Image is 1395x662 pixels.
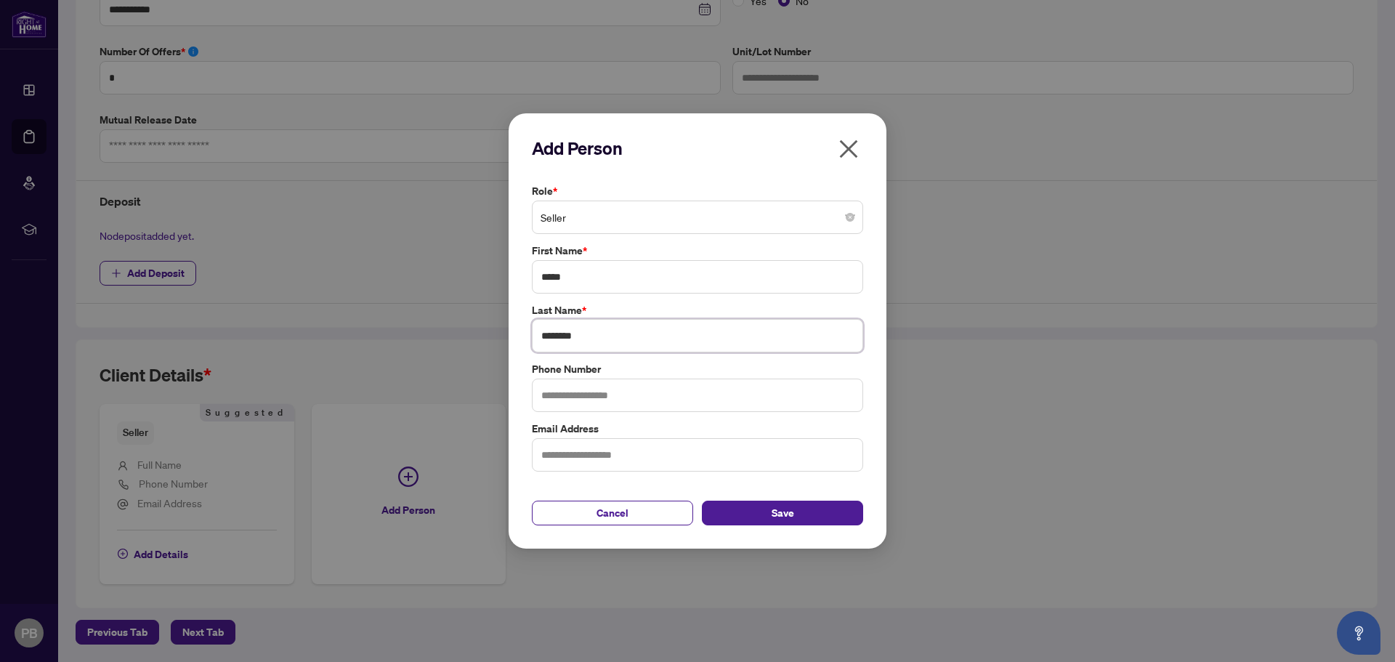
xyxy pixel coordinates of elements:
span: Seller [541,203,854,231]
label: Phone Number [532,361,863,377]
button: Save [702,501,863,525]
label: Last Name [532,302,863,318]
label: Role [532,183,863,199]
span: close [837,137,860,161]
label: Email Address [532,421,863,437]
span: close-circle [846,213,854,222]
span: Cancel [597,501,628,525]
h2: Add Person [532,137,863,160]
label: First Name [532,243,863,259]
span: Save [772,501,794,525]
button: Cancel [532,501,693,525]
button: Open asap [1337,611,1380,655]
